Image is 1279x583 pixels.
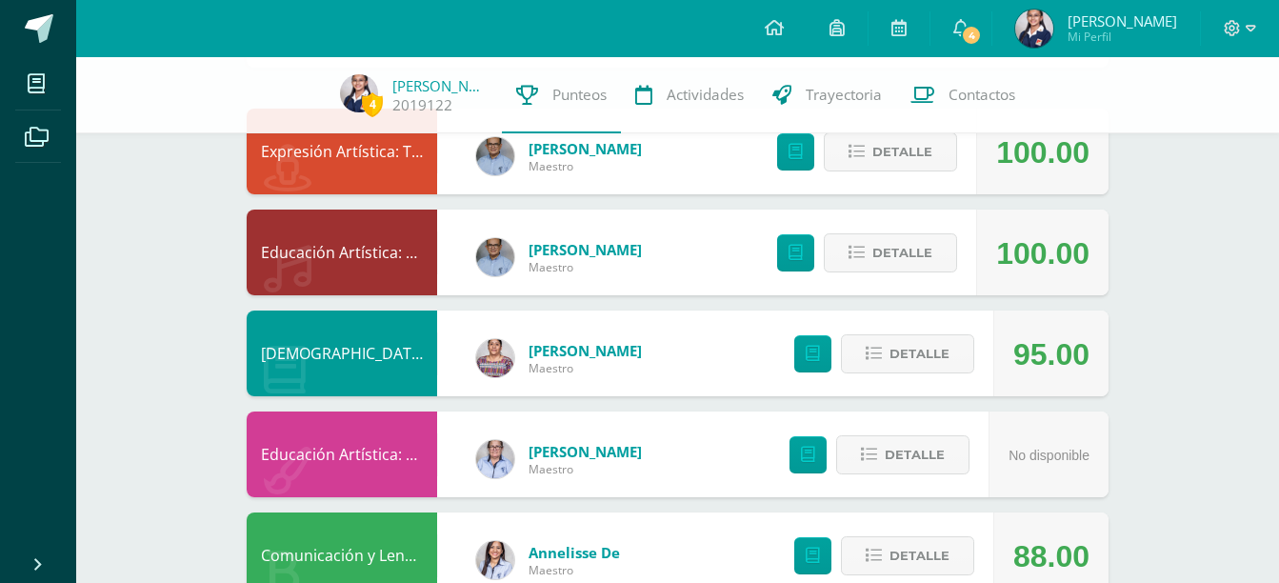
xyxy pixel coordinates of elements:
a: 2019122 [392,95,452,115]
span: [PERSON_NAME] [529,442,642,461]
span: Detalle [889,336,949,372]
button: Detalle [836,435,969,474]
span: Actividades [667,85,744,105]
span: Maestro [529,158,642,174]
div: 100.00 [996,110,1089,195]
span: Trayectoria [806,85,882,105]
span: Contactos [949,85,1015,105]
div: Educación Artística: Educación Musical [247,210,437,295]
span: No disponible [1009,448,1089,463]
button: Detalle [841,536,974,575]
div: Expresión Artística: Teatro [247,109,437,194]
button: Detalle [824,233,957,272]
span: Maestro [529,360,642,376]
span: Detalle [889,538,949,573]
div: Educación Artística: Artes Visuales [247,412,437,497]
img: a19da184a6dd3418ee17da1f5f2698ae.png [476,440,514,478]
img: c0a26e2fe6bfcdf9029544cd5cc8fd3b.png [476,238,514,276]
span: 4 [961,25,982,46]
a: Punteos [502,57,621,133]
span: Detalle [872,134,932,170]
div: 95.00 [1013,312,1089,397]
span: Annelisse De [529,543,620,562]
button: Detalle [824,132,957,171]
span: Maestro [529,461,642,477]
img: 7f600a662924718df360360cce82d692.png [476,339,514,377]
a: Actividades [621,57,758,133]
a: Contactos [896,57,1029,133]
button: Detalle [841,334,974,373]
span: [PERSON_NAME] [529,341,642,360]
div: 100.00 [996,211,1089,296]
span: [PERSON_NAME] [529,240,642,259]
img: 47a86799df5a7513b244ebbfb8bcd0cf.png [1015,10,1053,48]
span: Detalle [885,437,945,472]
span: Punteos [552,85,607,105]
div: Evangelización [247,311,437,396]
img: 856922c122c96dd4492acfa029e91394.png [476,541,514,579]
a: [PERSON_NAME] [392,76,488,95]
a: Trayectoria [758,57,896,133]
img: c0a26e2fe6bfcdf9029544cd5cc8fd3b.png [476,137,514,175]
img: 47a86799df5a7513b244ebbfb8bcd0cf.png [340,74,378,112]
span: [PERSON_NAME] [529,139,642,158]
span: [PERSON_NAME] [1068,11,1177,30]
span: Detalle [872,235,932,271]
span: Maestro [529,259,642,275]
span: Maestro [529,562,620,578]
span: Mi Perfil [1068,29,1177,45]
span: 4 [362,92,383,116]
